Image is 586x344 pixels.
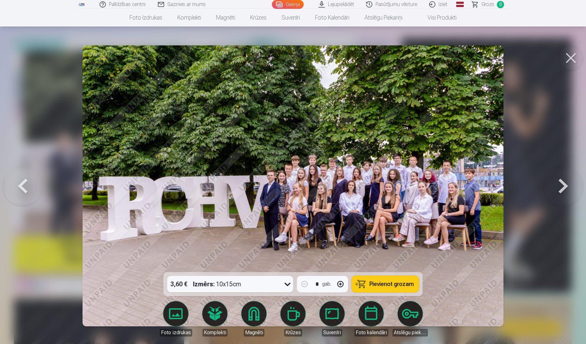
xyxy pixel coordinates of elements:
[170,9,209,26] a: Komplekti
[78,3,85,6] img: /fa1
[393,301,428,336] a: Atslēgu piekariņi
[370,281,414,287] span: Pievienot grozam
[197,301,233,336] a: Komplekti
[354,329,388,336] div: Foto kalendāri
[236,301,272,336] a: Magnēti
[243,9,274,26] a: Krūzes
[193,276,241,292] div: 10x15cm
[158,301,193,336] a: Foto izdrukas
[357,9,410,26] a: Atslēgu piekariņi
[353,301,389,336] a: Foto kalendāri
[393,329,428,336] div: Atslēgu piekariņi
[167,276,191,292] div: 3,60 €
[122,9,170,26] a: Foto izdrukas
[307,9,357,26] a: Foto kalendāri
[193,280,215,289] strong: Izmērs :
[322,280,332,288] div: gab.
[160,329,192,336] div: Foto izdrukas
[274,9,307,26] a: Suvenīri
[203,329,227,336] div: Komplekti
[322,329,342,336] div: Suvenīri
[481,1,494,8] span: Grozs
[284,329,302,336] div: Krūzes
[497,1,504,8] span: 0
[410,9,464,26] a: Visi produkti
[352,276,419,292] button: Pievienot grozam
[314,301,350,336] a: Suvenīri
[275,301,311,336] a: Krūzes
[244,329,264,336] div: Magnēti
[209,9,243,26] a: Magnēti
